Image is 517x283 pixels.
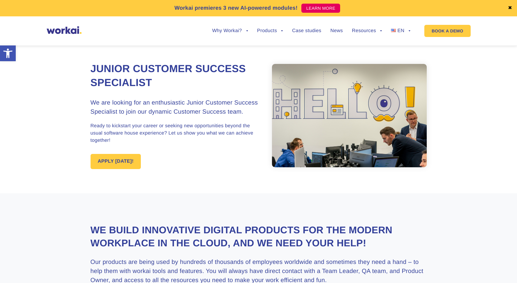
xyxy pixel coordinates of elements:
a: BOOK A DEMO [424,25,470,37]
h3: We are looking for an enthusiastic Junior Customer Success Specialist to join our dynamic Custome... [91,98,259,116]
a: Products [257,28,283,33]
h1: Junior Customer Success Specialist [91,62,259,90]
a: News [330,28,343,33]
span: EN [397,28,404,33]
h2: We build innovative digital products for the modern workplace in the Cloud, and we need your help! [91,224,427,250]
p: Ready to kickstart your career or seeking new opportunities beyond the usual software house exper... [91,122,259,144]
a: Resources [352,28,382,33]
p: Workai premieres 3 new AI-powered modules! [174,4,298,12]
a: APPLY [DATE]! [91,154,141,169]
a: LEARN MORE [301,4,340,13]
a: Why Workai? [212,28,248,33]
a: Case studies [292,28,321,33]
a: ✖ [508,6,512,11]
